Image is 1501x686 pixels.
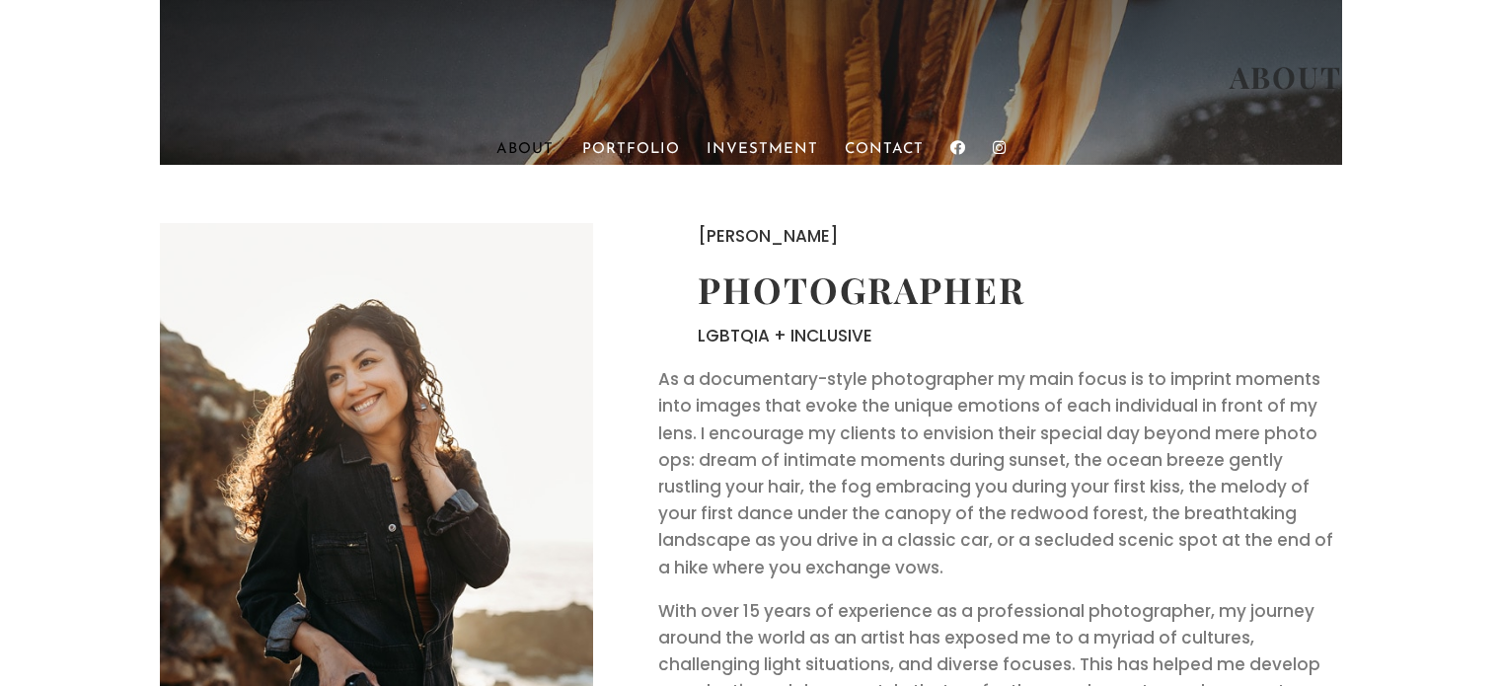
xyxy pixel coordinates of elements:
a: Portfolio [582,143,680,198]
span: LGBTQIA + INCLUSIVE [698,324,872,347]
a: About [494,141,556,159]
a: Contact [845,143,924,198]
p: As a documentary-style photographer my main focus is to imprint moments into images that evoke th... [658,366,1341,598]
span: [PERSON_NAME] [698,224,838,248]
a: Investment [707,143,818,198]
span: PHOTOGRAPHER [698,266,1025,313]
